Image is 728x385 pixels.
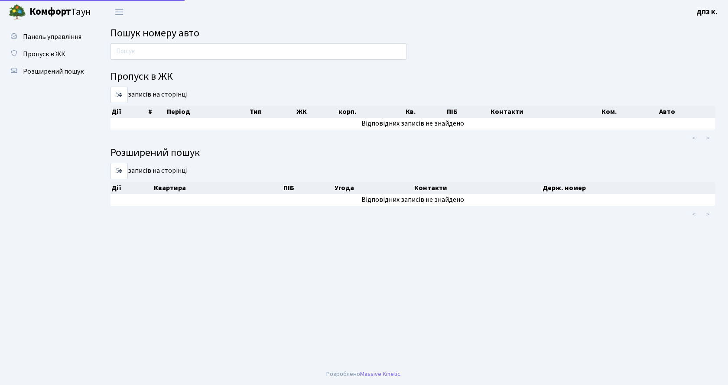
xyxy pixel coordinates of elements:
[110,163,188,179] label: записів на сторінці
[542,182,715,194] th: Держ. номер
[696,7,718,17] a: ДП3 К.
[153,182,283,194] th: Квартира
[4,45,91,63] a: Пропуск в ЖК
[490,106,601,118] th: Контакти
[446,106,490,118] th: ПІБ
[338,106,405,118] th: корп.
[110,163,128,179] select: записів на сторінці
[405,106,446,118] th: Кв.
[110,87,128,103] select: записів на сторінці
[296,106,338,118] th: ЖК
[110,118,715,129] td: Відповідних записів не знайдено
[108,5,130,19] button: Переключити навігацію
[326,369,402,379] div: Розроблено .
[110,194,715,206] td: Відповідних записів не знайдено
[658,106,715,118] th: Авто
[4,28,91,45] a: Панель управління
[23,49,65,59] span: Пропуск в ЖК
[29,5,91,19] span: Таун
[413,182,542,194] th: Контакти
[29,5,71,19] b: Комфорт
[9,3,26,21] img: logo.png
[4,63,91,80] a: Розширений пошук
[360,369,400,379] a: Massive Kinetic
[166,106,249,118] th: Період
[147,106,166,118] th: #
[110,182,153,194] th: Дії
[601,106,658,118] th: Ком.
[110,87,188,103] label: записів на сторінці
[110,106,147,118] th: Дії
[110,43,406,60] input: Пошук
[110,71,715,83] h4: Пропуск в ЖК
[23,32,81,42] span: Панель управління
[23,67,84,76] span: Розширений пошук
[283,182,333,194] th: ПІБ
[110,147,715,159] h4: Розширений пошук
[249,106,295,118] th: Тип
[334,182,413,194] th: Угода
[110,26,199,41] span: Пошук номеру авто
